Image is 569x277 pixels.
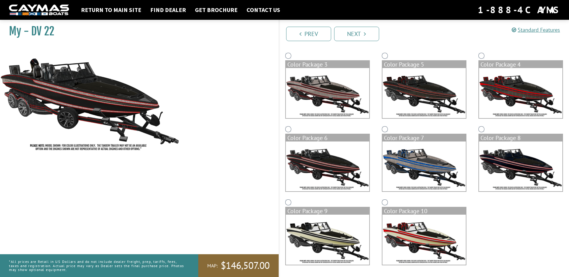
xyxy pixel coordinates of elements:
a: Prev [286,27,331,41]
img: color_package_365.png [382,68,466,118]
img: color_package_364.png [286,68,369,118]
div: Color Package 9 [286,207,369,215]
a: Next [334,27,379,41]
p: *All prices are Retail in US Dollars and do not include dealer freight, prep, tariffs, fees, taxe... [9,257,185,275]
img: color_package_366.png [479,68,562,118]
div: Color Package 4 [479,61,562,68]
img: white-logo-c9c8dbefe5ff5ceceb0f0178aa75bf4bb51f6bca0971e226c86eb53dfe498488.png [9,4,69,16]
a: Contact Us [244,6,283,14]
span: MAP: [207,263,218,269]
a: Standard Features [512,26,560,33]
h1: My - DV 22 [9,25,264,38]
div: Color Package 10 [382,207,466,215]
div: Color Package 7 [382,134,466,141]
div: Color Package 5 [382,61,466,68]
img: color_package_367.png [286,141,369,192]
img: color_package_370.png [286,215,369,265]
img: color_package_368.png [382,141,466,192]
div: Color Package 6 [286,134,369,141]
a: Return to main site [78,6,144,14]
a: MAP:$146,507.00 [198,254,279,277]
a: Get Brochure [192,6,241,14]
img: color_package_371.png [382,215,466,265]
div: 1-888-4CAYMAS [478,3,560,16]
img: color_package_369.png [479,141,562,192]
a: Find Dealer [147,6,189,14]
div: Color Package 3 [286,61,369,68]
span: $146,507.00 [221,259,270,272]
div: Color Package 8 [479,134,562,141]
